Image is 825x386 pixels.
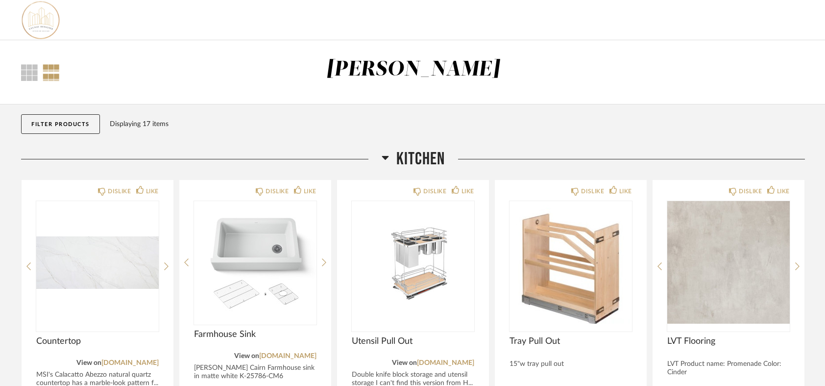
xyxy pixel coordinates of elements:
[101,360,159,366] a: [DOMAIN_NAME]
[108,186,131,196] div: DISLIKE
[194,329,316,340] span: Farmhouse Sink
[352,201,474,324] div: 0
[510,336,632,347] span: Tray Pull Out
[777,186,790,196] div: LIKE
[194,201,316,324] img: undefined
[304,186,316,196] div: LIKE
[423,186,446,196] div: DISLIKE
[326,59,500,80] div: [PERSON_NAME]
[396,149,445,170] span: Kitchen
[259,353,316,360] a: [DOMAIN_NAME]
[667,201,790,324] img: undefined
[667,360,790,377] div: LVT Product name: Promenade Color: Cinder
[510,360,632,368] div: 15"w tray pull out
[352,201,474,324] img: undefined
[194,364,316,381] div: [PERSON_NAME] Cairn Farmhouse sink in matte white K-25786-CM6
[146,186,159,196] div: LIKE
[510,201,632,324] img: undefined
[266,186,289,196] div: DISLIKE
[21,114,100,134] button: Filter Products
[417,360,474,366] a: [DOMAIN_NAME]
[352,336,474,347] span: Utensil Pull Out
[667,201,790,324] div: 0
[510,201,632,324] div: 0
[739,186,762,196] div: DISLIKE
[21,0,60,40] img: 9b81d5a9-9fae-4a53-8b6b-a7a25a3011bc.png
[234,353,259,360] span: View on
[36,201,159,324] img: undefined
[36,336,159,347] span: Countertop
[461,186,474,196] div: LIKE
[667,336,790,347] span: LVT Flooring
[392,360,417,366] span: View on
[581,186,604,196] div: DISLIKE
[619,186,632,196] div: LIKE
[36,201,159,324] div: 0
[76,360,101,366] span: View on
[110,119,801,129] div: Displaying 17 items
